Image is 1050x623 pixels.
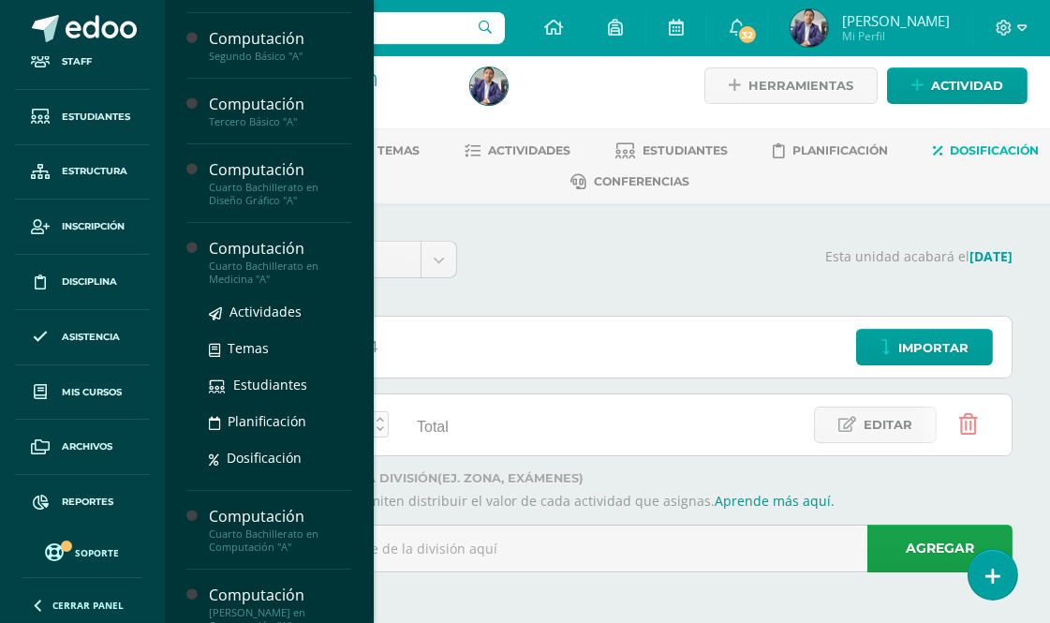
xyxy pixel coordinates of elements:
span: Estudiantes [643,143,729,157]
span: 32 [737,24,758,45]
strong: [DATE] [969,247,1013,265]
a: Actividades [466,136,571,166]
strong: (ej. Zona, Exámenes) [437,471,584,485]
a: Dosificación [934,136,1040,166]
a: ComputaciónCuarto Bachillerato en Diseño Gráfico "A" [209,159,351,207]
a: ComputaciónCuarto Bachillerato en Medicina "A" [209,238,351,286]
a: Actividades [209,301,351,322]
div: Segundo Básico "A" [209,50,351,63]
span: Actividades [489,143,571,157]
a: Estudiantes [15,90,150,145]
span: Planificación [793,143,889,157]
span: Staff [62,54,92,69]
span: Mis cursos [62,385,122,400]
span: Dosificación [227,449,302,467]
span: Herramientas [748,68,853,103]
span: Estructura [62,164,127,179]
a: Archivos [15,420,150,475]
a: Aprende más aquí. [715,492,835,510]
span: Dosificación [951,143,1040,157]
a: ComputaciónSegundo Básico "A" [209,28,351,63]
a: Conferencias [570,167,689,197]
span: Estudiantes [233,376,307,393]
span: Total [417,419,449,435]
a: Temas [209,337,351,359]
span: Inscripción [62,219,125,234]
a: Planificación [774,136,889,166]
div: Cuarto Bachillerato en Diseño Gráfico "A" [209,181,351,207]
span: Temas [378,143,421,157]
a: Dosificación [209,447,351,468]
a: Estructura [15,145,150,200]
span: Mi Perfil [842,28,950,44]
a: Importar [856,329,993,365]
a: Mis cursos [15,365,150,421]
span: Cerrar panel [52,599,124,612]
div: Computación [209,238,351,260]
a: Reportes [15,475,150,530]
span: [PERSON_NAME] [842,11,950,30]
div: Computación [209,506,351,527]
a: ComputaciónTercero Básico "A" [209,94,351,128]
span: Reportes [62,495,113,510]
a: Soporte [22,539,142,564]
a: Asistencia [15,310,150,365]
span: Editar [864,408,912,442]
a: Staff [15,35,150,90]
a: ComputaciónCuarto Bachillerato en Computación "A" [209,506,351,554]
p: Las divisiones te permiten distribuir el valor de cada actividad que asignas. [240,493,1013,510]
a: Actividad [887,67,1028,104]
a: Estudiantes [616,136,729,166]
a: Herramientas [704,67,878,104]
input: Escribe el nombre de la división aquí [241,526,1012,571]
a: Disciplina [15,255,150,310]
img: 69371eccc943cd6d82592aee9ac41f0c.png [470,67,508,105]
div: Computación [209,585,351,606]
div: Cuarto Bachillerato en Computación "A" [209,527,351,554]
a: Planificación [209,410,351,432]
span: Estudiantes [62,110,130,125]
span: Actividad [931,68,1003,103]
span: Planificación [228,412,306,430]
span: Actividades [229,303,302,320]
div: Computación [209,94,351,115]
img: 69371eccc943cd6d82592aee9ac41f0c.png [791,9,828,47]
a: Temas [357,136,421,166]
div: Cuarto Bachillerato en Medicina "A" [209,260,351,286]
span: Importar [898,331,969,365]
span: Archivos [62,439,112,454]
span: Asistencia [62,330,120,345]
span: Disciplina [62,274,117,289]
a: Estudiantes [209,374,351,395]
span: Temas [228,339,269,357]
div: Computación [209,28,351,50]
span: Conferencias [594,174,689,188]
div: Computación [209,159,351,181]
span: Soporte [76,546,120,559]
p: Esta unidad acabará el [480,248,1013,265]
a: Inscripción [15,200,150,255]
label: Agrega una nueva división [240,471,1013,485]
div: Tercero Básico "A" [209,115,351,128]
a: Agregar [867,525,1013,572]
